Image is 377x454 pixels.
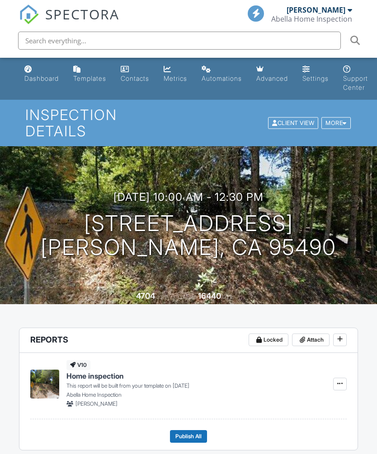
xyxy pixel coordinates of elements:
h3: [DATE] 10:00 am - 12:30 pm [113,191,264,203]
a: Contacts [117,61,153,87]
input: Search everything... [18,32,341,50]
div: Contacts [121,74,149,82]
a: Metrics [160,61,191,87]
a: Automations (Basic) [198,61,245,87]
a: Client View [267,119,320,126]
div: Dashboard [24,74,59,82]
a: Templates [70,61,110,87]
a: Support Center [339,61,372,96]
span: SPECTORA [45,5,119,23]
div: Settings [302,74,329,82]
a: SPECTORA [19,12,119,31]
div: Templates [73,74,106,82]
a: Advanced [253,61,292,87]
h1: [STREET_ADDRESS] [PERSON_NAME], CA 95490 [41,212,336,259]
div: [PERSON_NAME] [287,5,345,14]
div: Automations [202,74,242,82]
div: Advanced [256,74,288,82]
div: 16440 [198,291,221,301]
div: Client View [268,117,318,129]
a: Dashboard [21,61,62,87]
div: 4704 [136,291,155,301]
div: Support Center [343,74,368,91]
img: The Best Home Inspection Software - Spectora [19,5,39,24]
div: More [321,117,351,129]
span: sq. ft. [156,293,169,300]
a: Settings [299,61,332,87]
h1: Inspection Details [25,107,352,139]
span: Lot Size [178,293,197,300]
div: Abella Home Inspection [271,14,352,23]
span: sq.ft. [222,293,234,300]
div: Metrics [164,74,187,82]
